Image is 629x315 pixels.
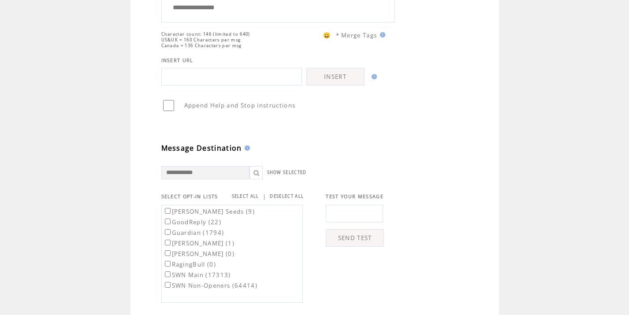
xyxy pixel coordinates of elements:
input: Guardian (1794) [165,229,171,235]
a: SEND TEST [326,229,384,247]
span: 😀 [323,31,331,39]
label: SWN Non-Openers (64414) [163,282,258,289]
label: Guardian (1794) [163,229,224,237]
img: help.gif [369,74,377,79]
a: SELECT ALL [232,193,259,199]
label: RagingBull (0) [163,260,216,268]
label: [PERSON_NAME] (0) [163,250,235,258]
a: DESELECT ALL [270,193,304,199]
span: US&UK = 160 Characters per msg [161,37,241,43]
span: SELECT OPT-IN LISTS [161,193,218,200]
a: INSERT [306,68,365,85]
span: Canada = 136 Characters per msg [161,43,242,48]
label: [PERSON_NAME] Seeds (9) [163,208,255,215]
input: RagingBull (0) [165,261,171,267]
label: [PERSON_NAME] (1) [163,239,235,247]
input: [PERSON_NAME] (0) [165,250,171,256]
input: [PERSON_NAME] Seeds (9) [165,208,171,214]
a: SHOW SELECTED [267,170,307,175]
input: SWN Main (17313) [165,271,171,277]
span: Message Destination [161,143,242,153]
img: help.gif [242,145,250,151]
span: TEST YOUR MESSAGE [326,193,383,200]
span: Append Help and Stop instructions [184,101,296,109]
span: Character count: 146 (limited to 640) [161,31,250,37]
input: GoodReply (22) [165,219,171,224]
input: [PERSON_NAME] (1) [165,240,171,245]
input: SWN Non-Openers (64414) [165,282,171,288]
span: * Merge Tags [336,31,377,39]
span: | [263,193,266,200]
label: GoodReply (22) [163,218,222,226]
label: SWN Main (17313) [163,271,231,279]
img: help.gif [377,32,385,37]
span: INSERT URL [161,57,194,63]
